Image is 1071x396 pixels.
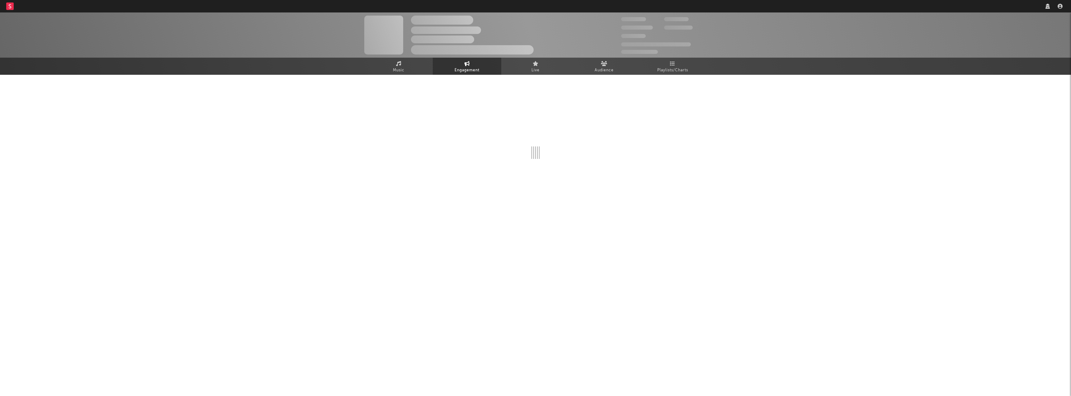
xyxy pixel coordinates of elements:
[664,17,689,21] span: 100.000
[621,17,646,21] span: 300.000
[621,34,646,38] span: 100.000
[433,58,501,75] a: Engagement
[621,50,658,54] span: Jump Score: 85.0
[664,26,693,30] span: 1.000.000
[638,58,707,75] a: Playlists/Charts
[501,58,570,75] a: Live
[570,58,638,75] a: Audience
[595,67,614,74] span: Audience
[364,58,433,75] a: Music
[621,42,691,46] span: 50.000.000 Monthly Listeners
[393,67,404,74] span: Music
[657,67,688,74] span: Playlists/Charts
[455,67,479,74] span: Engagement
[621,26,653,30] span: 50.000.000
[531,67,540,74] span: Live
